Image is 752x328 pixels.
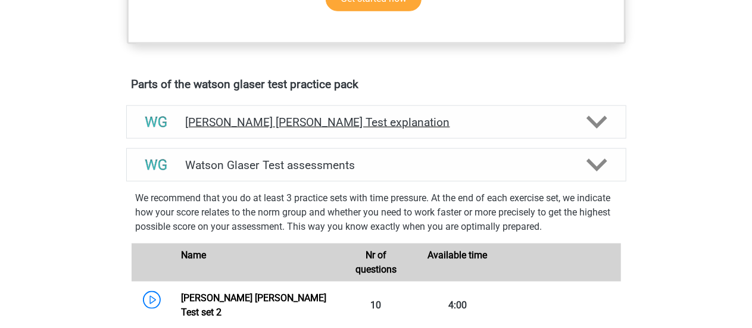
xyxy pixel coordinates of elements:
div: Nr of questions [335,248,417,277]
a: explanations [PERSON_NAME] [PERSON_NAME] Test explanation [121,105,631,139]
p: We recommend that you do at least 3 practice sets with time pressure. At the end of each exercise... [136,191,617,234]
h4: [PERSON_NAME] [PERSON_NAME] Test explanation [185,115,567,129]
h4: Parts of the watson glaser test practice pack [132,77,621,91]
h4: Watson Glaser Test assessments [185,158,567,172]
a: [PERSON_NAME] [PERSON_NAME] Test set 2 [181,292,326,318]
img: watson glaser test explanations [141,107,171,138]
img: watson glaser test assessments [141,150,171,180]
a: assessments Watson Glaser Test assessments [121,148,631,182]
div: Name [172,248,335,277]
div: Available time [417,248,498,277]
